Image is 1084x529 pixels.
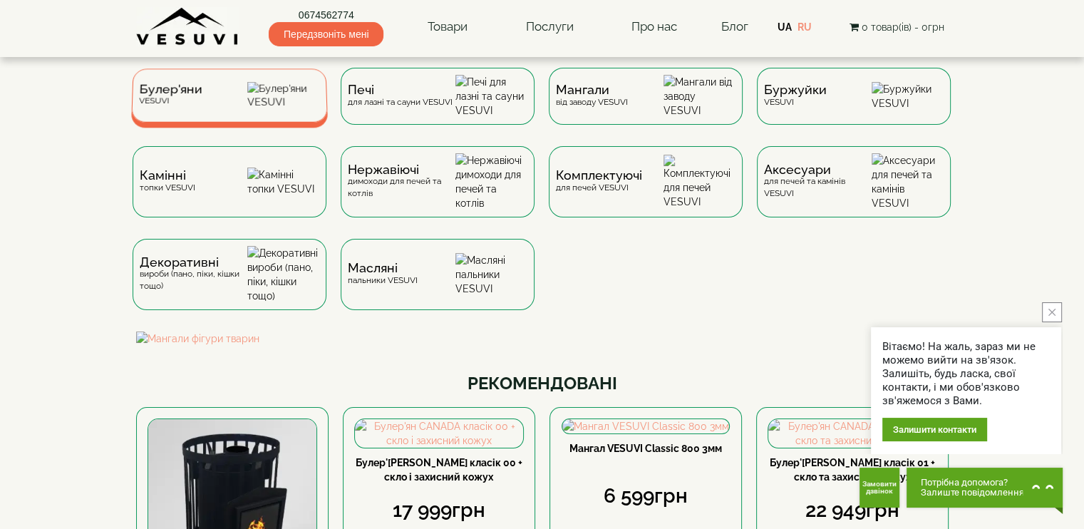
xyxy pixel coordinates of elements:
[768,419,936,448] img: Булер'ян CANADA класік 01 + скло та захисний кожух
[721,19,748,34] a: Блог
[764,84,827,96] span: Буржуйки
[140,170,195,181] span: Камінні
[921,488,1024,498] span: Залиште повідомлення
[882,340,1050,408] div: Вітаємо! На жаль, зараз ми не можемо вийти на зв'язок. Залишіть, будь ласка, свої контакти, і ми ...
[348,164,455,175] span: Нержавіючі
[355,419,523,448] img: Булер'ян CANADA класік 00 + скло і захисний кожух
[334,146,542,239] a: Нержавіючідимоходи для печей та котлів Нержавіючі димоходи для печей та котлів
[542,68,750,146] a: Мангаливід заводу VESUVI Мангали від заводу VESUVI
[511,11,587,43] a: Послуги
[750,146,958,239] a: Аксесуаридля печей та камінів VESUVI Аксесуари для печей та камінів VESUVI
[455,253,527,296] img: Масляні пальники VESUVI
[348,84,453,96] span: Печі
[556,170,642,193] div: для печей VESUVI
[569,443,722,454] a: Мангал VESUVI Classic 800 3мм
[247,82,320,109] img: Булер'яни VESUVI
[455,75,527,118] img: Печі для лазні та сауни VESUVI
[764,164,872,200] div: для печей та камінів VESUVI
[750,68,958,146] a: БуржуйкиVESUVI Буржуйки VESUVI
[770,457,935,483] a: Булер'[PERSON_NAME] класік 01 + скло та захисний кожух
[768,496,937,525] div: 22 949грн
[562,419,729,433] img: Мангал VESUVI Classic 800 3мм
[542,146,750,239] a: Комплектуючідля печей VESUVI Комплектуючі для печей VESUVI
[861,21,944,33] span: 0 товар(ів) - 0грн
[269,8,383,22] a: 0674562774
[136,7,239,46] img: Завод VESUVI
[860,481,899,495] span: Замовити дзвінок
[138,84,202,106] div: VESUVI
[664,75,735,118] img: Мангали від заводу VESUVI
[556,84,628,108] div: від заводу VESUVI
[125,68,334,146] a: Булер'яниVESUVI Булер'яни VESUVI
[664,155,735,209] img: Комплектуючі для печей VESUVI
[845,19,948,35] button: 0 товар(ів) - 0грн
[348,84,453,108] div: для лазні та сауни VESUVI
[860,468,899,508] button: Get Call button
[764,84,827,108] div: VESUVI
[136,332,949,346] img: Мангали фігури тварин
[125,239,334,332] a: Декоративнівироби (пано, піки, кішки тощо) Декоративні вироби (пано, піки, кішки тощо)
[764,164,872,175] span: Аксесуари
[455,153,527,210] img: Нержавіючі димоходи для печей та котлів
[269,22,383,46] span: Передзвоніть мені
[872,82,944,111] img: Буржуйки VESUVI
[348,262,418,274] span: Масляні
[334,239,542,332] a: Масляніпальники VESUVI Масляні пальники VESUVI
[1042,302,1062,322] button: close button
[556,170,642,181] span: Комплектуючі
[556,84,628,96] span: Мангали
[872,153,944,210] img: Аксесуари для печей та камінів VESUVI
[348,262,418,286] div: пальники VESUVI
[561,482,731,510] div: 6 599грн
[354,496,524,525] div: 17 999грн
[334,68,542,146] a: Печідля лазні та сауни VESUVI Печі для лазні та сауни VESUVI
[140,170,195,193] div: топки VESUVI
[921,478,1024,488] span: Потрібна допомога?
[778,21,792,33] a: UA
[617,11,691,43] a: Про нас
[247,168,319,196] img: Камінні топки VESUVI
[139,84,202,95] span: Булер'яни
[882,418,987,441] div: Залишити контакти
[140,257,247,268] span: Декоративні
[125,146,334,239] a: Каміннітопки VESUVI Камінні топки VESUVI
[356,457,522,483] a: Булер'[PERSON_NAME] класік 00 + скло і захисний кожух
[797,21,812,33] a: RU
[907,468,1063,508] button: Chat button
[140,257,247,292] div: вироби (пано, піки, кішки тощо)
[348,164,455,200] div: димоходи для печей та котлів
[247,246,319,303] img: Декоративні вироби (пано, піки, кішки тощо)
[413,11,482,43] a: Товари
